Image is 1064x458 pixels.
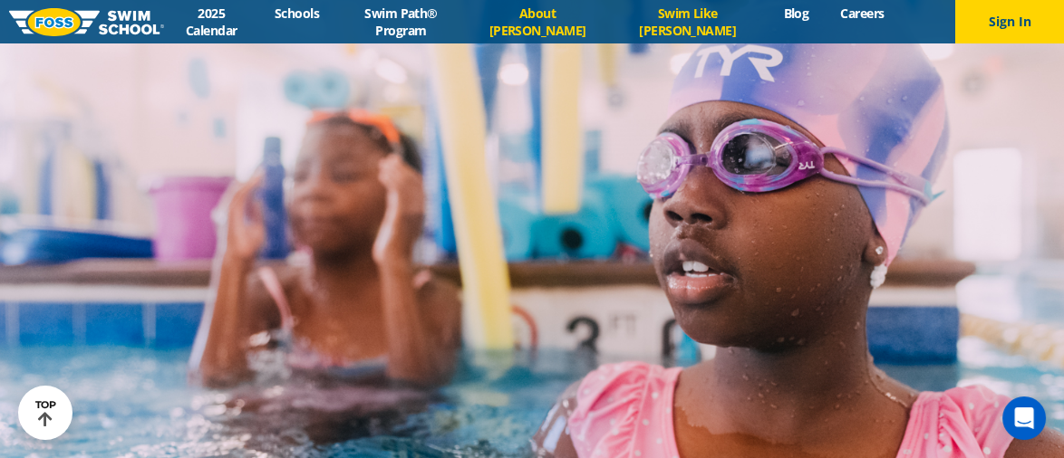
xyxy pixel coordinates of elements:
div: TOP [35,399,56,427]
a: Blog [768,5,825,22]
a: 2025 Calendar [164,5,258,39]
div: Open Intercom Messenger [1002,396,1046,440]
a: Careers [825,5,900,22]
img: FOSS Swim School Logo [9,8,164,36]
a: Schools [258,5,334,22]
a: About [PERSON_NAME] [468,5,608,39]
a: Swim Like [PERSON_NAME] [608,5,768,39]
a: Swim Path® Program [334,5,467,39]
